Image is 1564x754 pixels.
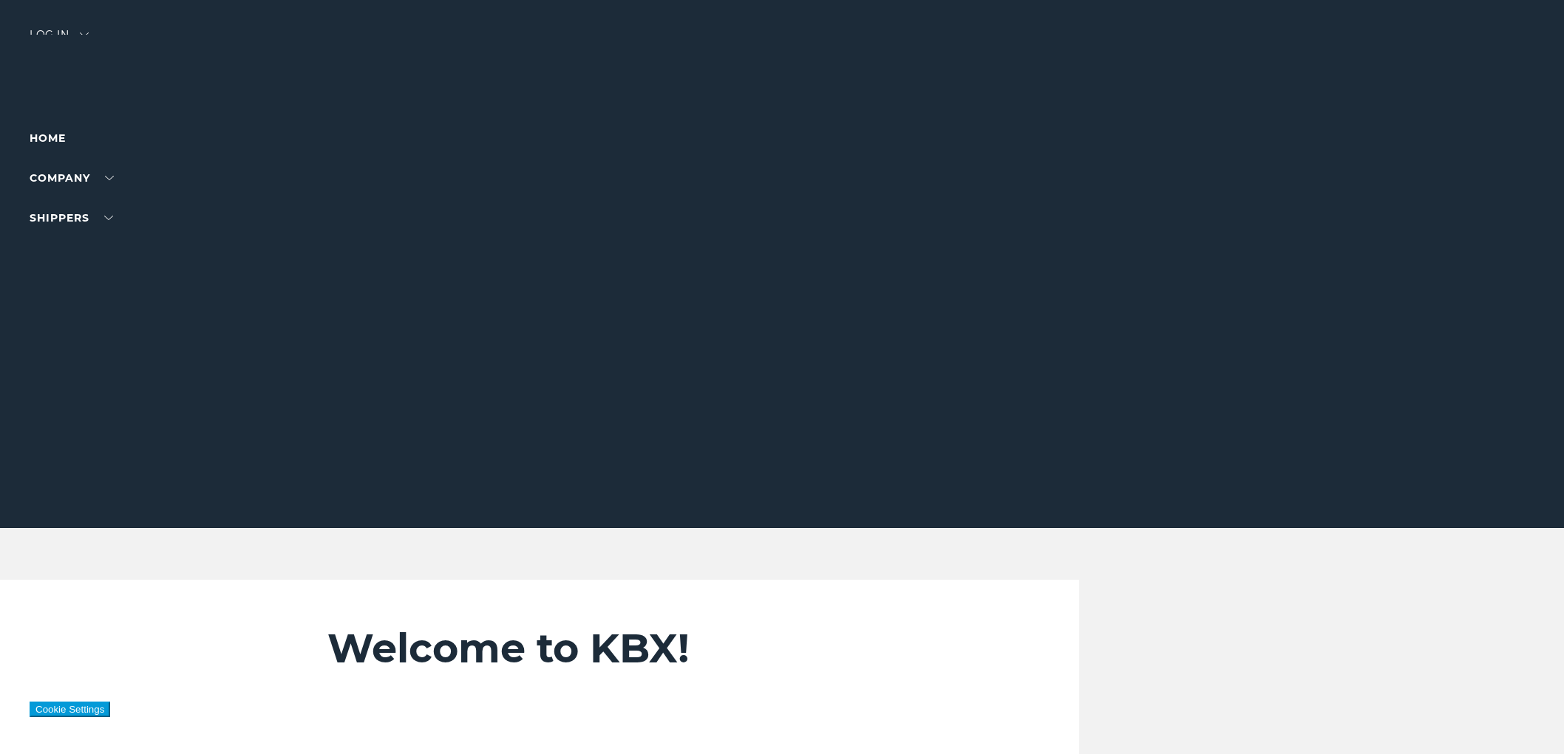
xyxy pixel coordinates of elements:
[327,624,1031,673] h2: Welcome to KBX!
[727,30,837,95] img: kbx logo
[30,30,89,51] div: Log in
[80,32,89,37] img: arrow
[30,171,114,185] a: Company
[30,702,110,717] button: Cookie Settings
[30,211,113,225] a: SHIPPERS
[30,131,66,145] a: Home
